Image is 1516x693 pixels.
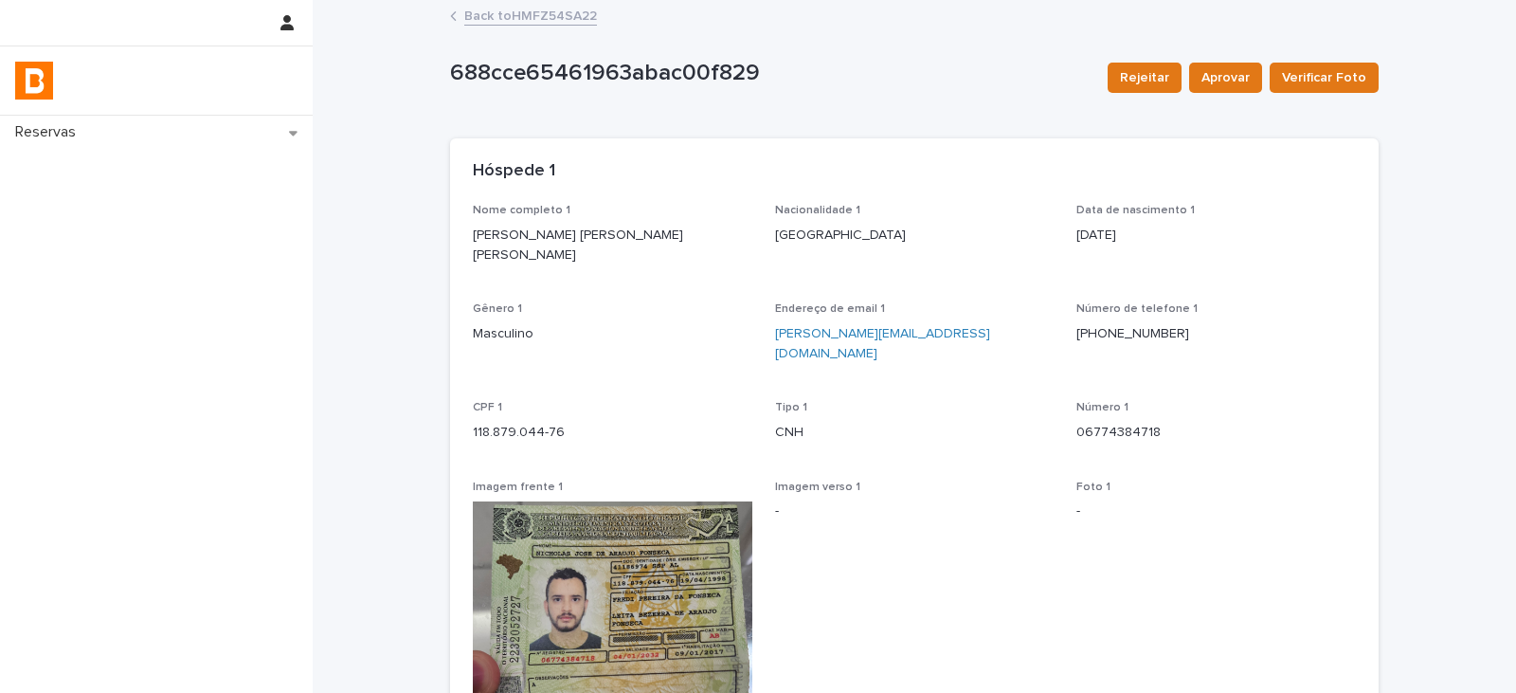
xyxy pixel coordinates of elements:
p: [GEOGRAPHIC_DATA] [775,226,1055,246]
span: Nome completo 1 [473,205,570,216]
button: Rejeitar [1108,63,1182,93]
p: CNH [775,423,1055,443]
span: Número 1 [1076,402,1128,413]
span: Foto 1 [1076,482,1110,493]
span: Aprovar [1201,68,1250,87]
span: Verificar Foto [1282,68,1366,87]
span: Nacionalidade 1 [775,205,860,216]
p: 06774384718 [1076,423,1356,443]
span: Rejeitar [1120,68,1169,87]
p: 688cce65461963abac00f829 [450,60,1092,87]
img: zVaNuJHRTjyIjT5M9Xd5 [15,62,53,100]
a: [PERSON_NAME][EMAIL_ADDRESS][DOMAIN_NAME] [775,327,990,360]
span: Tipo 1 [775,402,807,413]
a: Back toHMFZ54SA22 [464,4,597,26]
span: Endereço de email 1 [775,303,885,315]
p: Reservas [8,123,91,141]
button: Verificar Foto [1270,63,1379,93]
p: Masculino [473,324,752,344]
p: [DATE] [1076,226,1356,246]
span: Gênero 1 [473,303,522,315]
p: - [1076,502,1356,521]
p: - [775,502,1055,521]
p: 118.879.044-76 [473,423,752,443]
span: Data de nascimento 1 [1076,205,1195,216]
a: [PHONE_NUMBER] [1076,327,1189,340]
span: Imagem verso 1 [775,482,860,493]
span: Número de telefone 1 [1076,303,1198,315]
h2: Hóspede 1 [473,161,555,182]
p: [PERSON_NAME] [PERSON_NAME] [PERSON_NAME] [473,226,752,265]
button: Aprovar [1189,63,1262,93]
span: Imagem frente 1 [473,482,563,493]
span: CPF 1 [473,402,502,413]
